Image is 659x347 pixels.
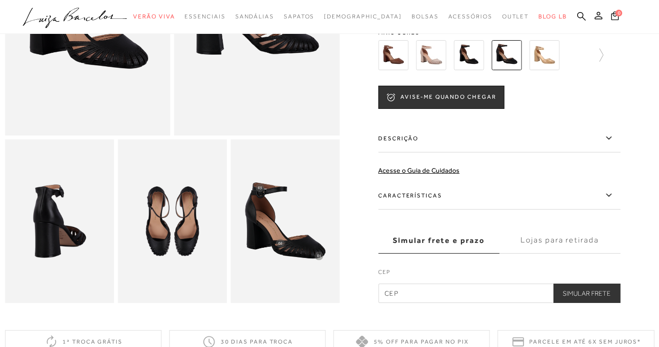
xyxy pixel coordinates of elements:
a: categoryNavScreenReaderText [448,8,492,26]
a: Acesse o Guia de Cuidados [378,166,460,174]
label: Descrição [378,124,620,152]
img: SAPATO D'ORSAY CROCO SALTO MÉDIO NATA [416,40,446,70]
label: Lojas para retirada [499,227,620,254]
button: AVISE-ME QUANDO CHEGAR [378,86,504,109]
a: categoryNavScreenReaderText [133,8,175,26]
span: Mais cores [378,30,620,35]
button: Simular Frete [553,284,620,303]
img: image [118,139,227,303]
span: Outlet [502,13,529,20]
a: categoryNavScreenReaderText [502,8,529,26]
span: Sandálias [235,13,274,20]
span: Essenciais [184,13,225,20]
img: SAPATO D'ORSAY CROCO SALTO MÉDIO PRETO [454,40,484,70]
span: BLOG LB [538,13,567,20]
span: Bolsas [412,13,439,20]
span: Verão Viva [133,13,175,20]
span: Sapatos [284,13,314,20]
span: Acessórios [448,13,492,20]
a: categoryNavScreenReaderText [184,8,225,26]
img: SAPATO D'ORSAY CROCO SALTO MÉDIO CASTANHO [378,40,408,70]
a: noSubCategoriesText [324,8,402,26]
a: BLOG LB [538,8,567,26]
img: image [5,139,114,303]
a: categoryNavScreenReaderText [284,8,314,26]
label: Simular frete e prazo [378,227,499,254]
a: categoryNavScreenReaderText [412,8,439,26]
input: CEP [378,284,620,303]
span: 0 [615,10,622,16]
img: SAPATO D'ORSAY DE SALTO BLOCO MÉDIO EM VERNIZ BEGE [529,40,559,70]
label: Características [378,181,620,210]
img: SAPATO D'ORSAY CROCO SALTO MÉDIO PRETO [491,40,521,70]
img: image [230,139,339,303]
label: CEP [378,268,620,281]
span: [DEMOGRAPHIC_DATA] [324,13,402,20]
a: categoryNavScreenReaderText [235,8,274,26]
button: 0 [608,11,622,24]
